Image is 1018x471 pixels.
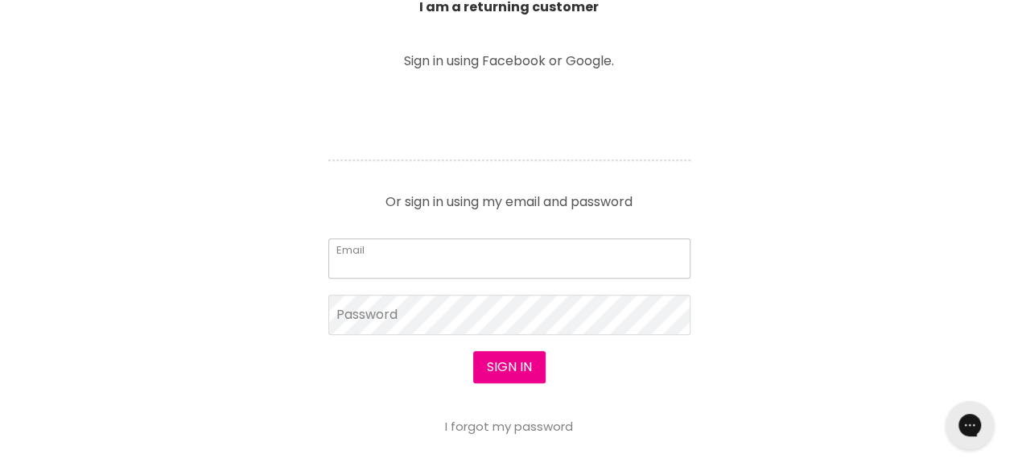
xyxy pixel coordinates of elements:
a: I forgot my password [445,418,573,435]
button: Sign in [473,351,546,383]
iframe: Social Login Buttons [328,91,690,135]
p: Sign in using Facebook or Google. [328,55,690,68]
p: Or sign in using my email and password [328,183,690,209]
iframe: Gorgias live chat messenger [938,395,1002,455]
